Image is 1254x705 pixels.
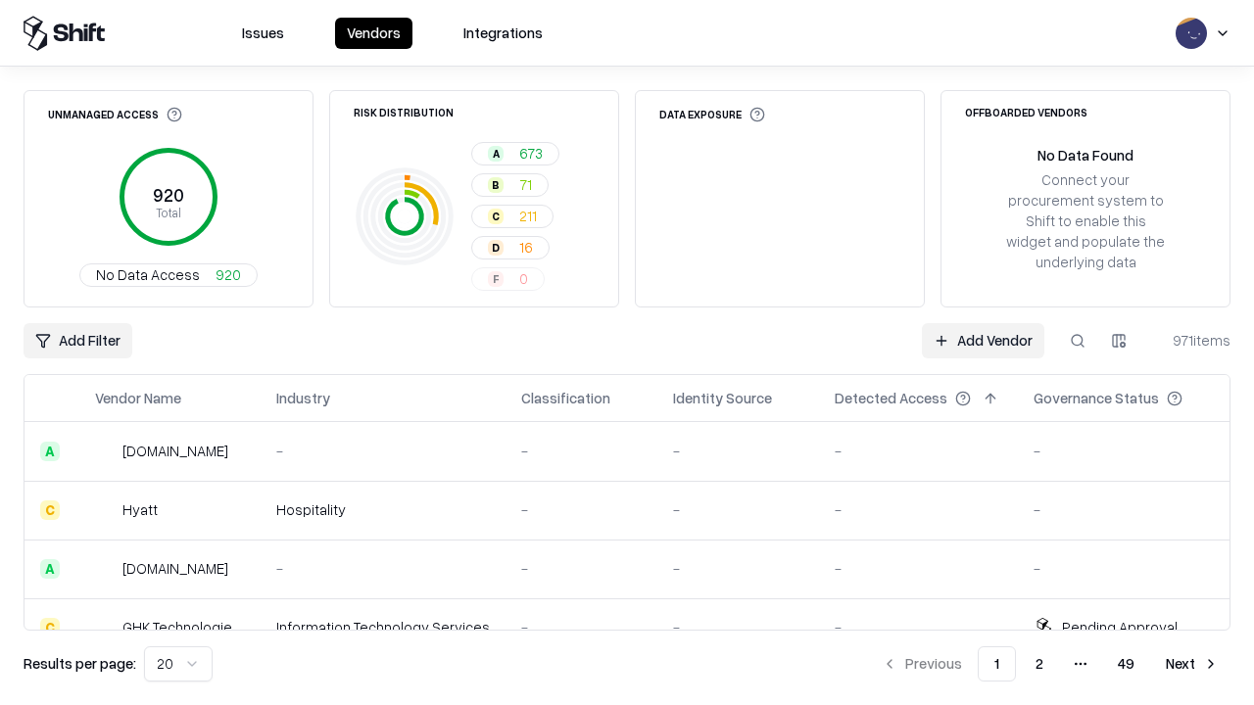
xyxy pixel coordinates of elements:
[673,617,803,637] div: -
[521,558,642,579] div: -
[153,184,184,206] tspan: 920
[673,499,803,520] div: -
[95,559,115,579] img: primesec.co.il
[1020,646,1059,681] button: 2
[156,205,181,220] tspan: Total
[835,388,947,408] div: Detected Access
[471,142,559,165] button: A673
[1037,145,1133,165] div: No Data Found
[870,646,1230,681] nav: pagination
[95,442,115,461] img: intrado.com
[335,18,412,49] button: Vendors
[216,264,241,285] span: 920
[659,107,765,122] div: Data Exposure
[488,240,504,256] div: D
[521,388,610,408] div: Classification
[276,558,490,579] div: -
[471,236,550,259] button: D16
[40,618,60,637] div: C
[95,500,115,520] img: Hyatt
[122,499,158,520] div: Hyatt
[978,646,1016,681] button: 1
[40,442,60,461] div: A
[922,323,1044,358] a: Add Vendor
[452,18,555,49] button: Integrations
[122,558,228,579] div: [DOMAIN_NAME]
[835,558,1002,579] div: -
[40,559,60,579] div: A
[95,618,115,637] img: GHK Technologies Inc.
[24,323,132,358] button: Add Filter
[96,264,200,285] span: No Data Access
[835,499,1002,520] div: -
[521,617,642,637] div: -
[1062,617,1178,637] div: Pending Approval
[521,499,642,520] div: -
[673,388,772,408] div: Identity Source
[673,441,803,461] div: -
[521,441,642,461] div: -
[48,107,182,122] div: Unmanaged Access
[276,617,490,637] div: Information Technology Services
[835,441,1002,461] div: -
[673,558,803,579] div: -
[95,388,181,408] div: Vendor Name
[1034,558,1214,579] div: -
[1034,441,1214,461] div: -
[1102,646,1150,681] button: 49
[1034,499,1214,520] div: -
[354,107,454,117] div: Risk Distribution
[276,441,490,461] div: -
[471,205,554,228] button: C211
[276,388,330,408] div: Industry
[1034,388,1159,408] div: Governance Status
[1004,169,1167,273] div: Connect your procurement system to Shift to enable this widget and populate the underlying data
[835,617,1002,637] div: -
[519,237,533,258] span: 16
[519,174,532,195] span: 71
[1154,646,1230,681] button: Next
[488,177,504,193] div: B
[519,143,543,164] span: 673
[40,500,60,520] div: C
[276,499,490,520] div: Hospitality
[122,441,228,461] div: [DOMAIN_NAME]
[488,209,504,224] div: C
[79,263,258,287] button: No Data Access920
[471,173,549,197] button: B71
[519,206,537,226] span: 211
[1152,330,1230,351] div: 971 items
[122,617,245,637] div: GHK Technologies Inc.
[965,107,1087,117] div: Offboarded Vendors
[488,146,504,162] div: A
[24,653,136,674] p: Results per page:
[230,18,296,49] button: Issues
